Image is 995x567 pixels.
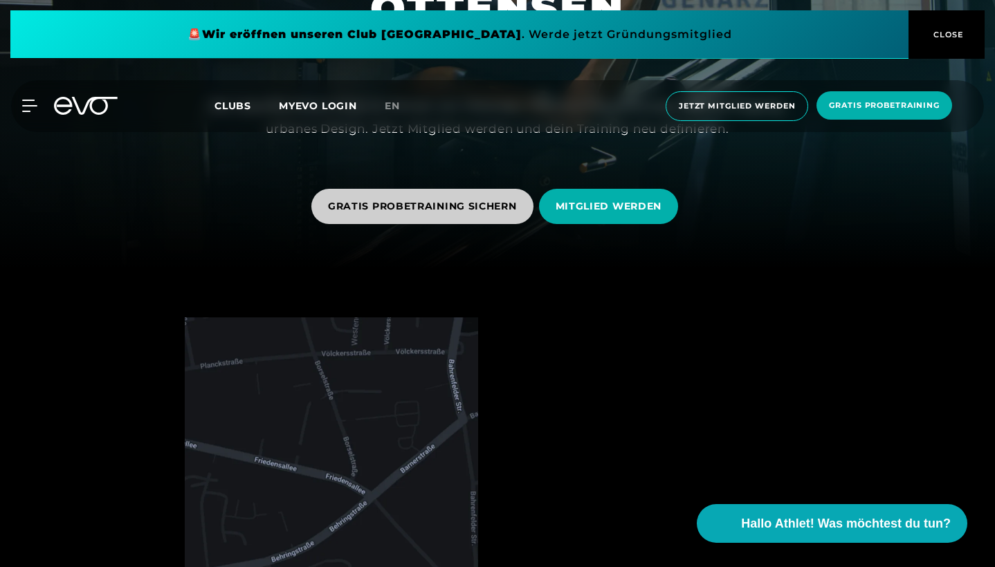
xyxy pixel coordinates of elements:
span: GRATIS PROBETRAINING SICHERN [328,199,517,214]
a: MYEVO LOGIN [279,100,357,112]
span: CLOSE [930,28,964,41]
a: Jetzt Mitglied werden [661,91,812,121]
a: GRATIS PROBETRAINING SICHERN [311,178,539,234]
a: MITGLIED WERDEN [539,178,684,234]
a: Clubs [214,99,279,112]
button: Hallo Athlet! Was möchtest du tun? [697,504,967,543]
span: Hallo Athlet! Was möchtest du tun? [741,514,951,533]
a: en [385,98,417,114]
span: Clubs [214,100,251,112]
span: Jetzt Mitglied werden [679,100,795,112]
a: Gratis Probetraining [812,91,956,121]
span: Gratis Probetraining [829,100,940,111]
span: MITGLIED WERDEN [556,199,662,214]
span: en [385,100,400,112]
button: CLOSE [909,10,985,59]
